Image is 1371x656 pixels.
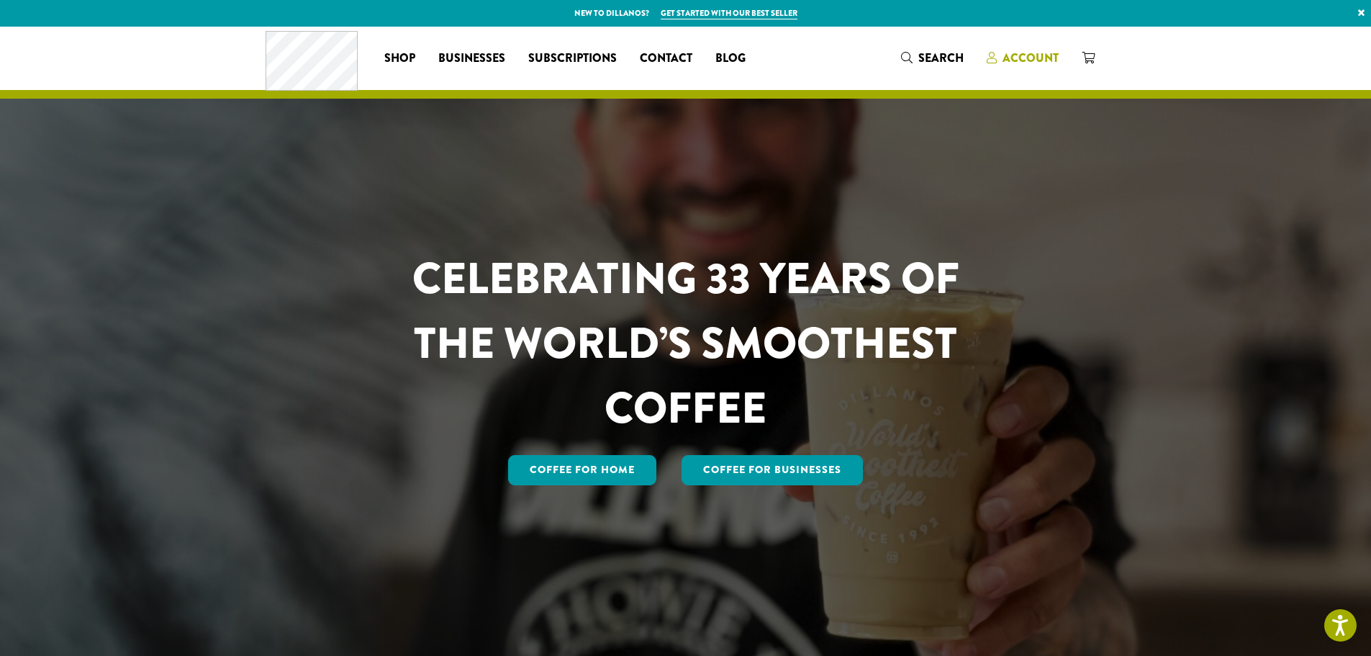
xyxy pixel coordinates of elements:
span: Search [918,50,964,66]
span: Account [1003,50,1059,66]
a: Search [890,46,975,70]
span: Blog [715,50,746,68]
a: Coffee for Home [508,455,656,485]
span: Businesses [438,50,505,68]
span: Subscriptions [528,50,617,68]
a: Coffee For Businesses [682,455,863,485]
a: Get started with our best seller [661,7,797,19]
h1: CELEBRATING 33 YEARS OF THE WORLD’S SMOOTHEST COFFEE [370,246,1002,441]
span: Shop [384,50,415,68]
span: Contact [640,50,692,68]
a: Shop [373,47,427,70]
